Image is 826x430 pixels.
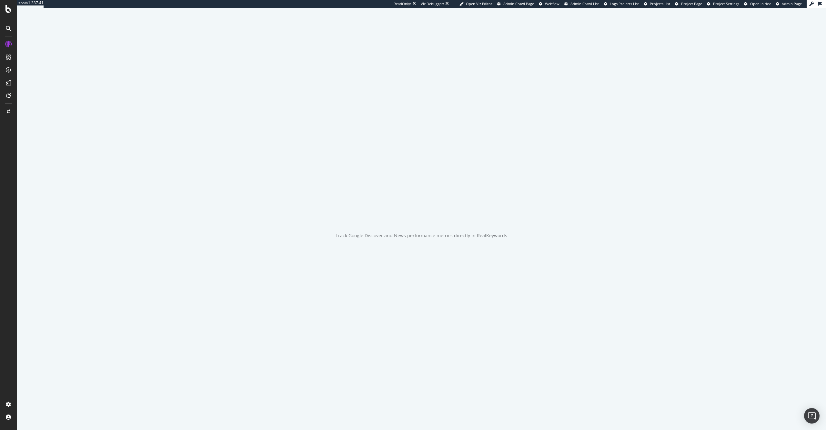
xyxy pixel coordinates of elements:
a: Logs Projects List [604,1,639,6]
a: Open Viz Editor [459,1,492,6]
a: Admin Crawl Page [497,1,534,6]
div: animation [398,199,445,222]
div: ReadOnly: [394,1,411,6]
a: Admin Crawl List [564,1,599,6]
span: Logs Projects List [610,1,639,6]
span: Projects List [650,1,670,6]
div: Track Google Discover and News performance metrics directly in RealKeywords [336,232,507,239]
a: Open in dev [744,1,771,6]
a: Webflow [539,1,559,6]
span: Project Settings [713,1,739,6]
a: Admin Page [776,1,802,6]
div: Viz Debugger: [421,1,444,6]
a: Project Settings [707,1,739,6]
div: Open Intercom Messenger [804,408,820,424]
span: Webflow [545,1,559,6]
span: Admin Page [782,1,802,6]
span: Admin Crawl List [570,1,599,6]
span: Open Viz Editor [466,1,492,6]
span: Admin Crawl Page [503,1,534,6]
span: Open in dev [750,1,771,6]
a: Projects List [644,1,670,6]
a: Project Page [675,1,702,6]
span: Project Page [681,1,702,6]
